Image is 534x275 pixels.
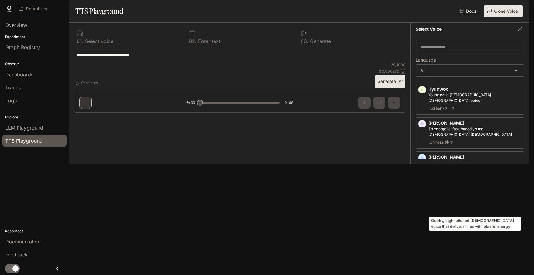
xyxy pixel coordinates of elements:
p: $ 0.000280 [379,69,399,74]
p: 0 2 . [189,39,197,44]
p: [PERSON_NAME] [428,154,522,160]
p: Enter text [197,39,220,44]
p: An energetic, fast-paced young Chinese female [428,126,522,137]
p: 0 3 . [301,39,308,44]
div: Quirky, high-pitched [DEMOGRAPHIC_DATA] voice that delivers lines with playful energy [429,217,521,231]
p: ⌘⏎ [398,80,403,84]
button: Clone Voice [484,5,523,17]
p: Hyunwoo [428,86,522,92]
div: All [416,65,524,76]
p: Generate [308,39,331,44]
button: Shortcuts [74,78,100,88]
span: Korean (한국어) [428,105,458,112]
p: 28 / 1000 [391,62,405,67]
p: Select voice [83,39,113,44]
span: Chinese (中文) [428,139,456,146]
a: Docs [458,5,479,17]
p: Default [26,6,41,11]
button: All workspaces [16,2,50,15]
p: 0 1 . [77,39,83,44]
p: Language [416,58,436,62]
button: Generate⌘⏎ [375,75,405,88]
h1: TTS Playground [75,5,123,17]
p: [PERSON_NAME] [428,120,522,126]
p: Young adult Korean male voice [428,92,522,103]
